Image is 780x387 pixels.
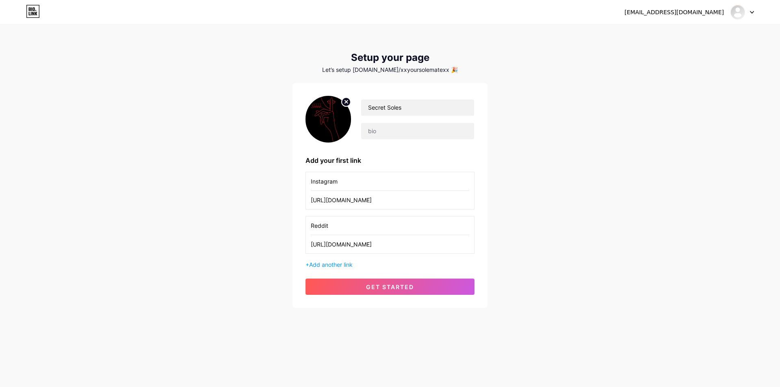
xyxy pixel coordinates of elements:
[305,156,474,165] div: Add your first link
[311,235,469,253] input: URL (https://instagram.com/yourname)
[361,123,474,139] input: bio
[624,8,724,17] div: [EMAIL_ADDRESS][DOMAIN_NAME]
[305,279,474,295] button: get started
[309,261,353,268] span: Add another link
[311,172,469,190] input: Link name (My Instagram)
[305,260,474,269] div: +
[292,67,487,73] div: Let’s setup [DOMAIN_NAME]/xxyoursolematexx 🎉
[311,191,469,209] input: URL (https://instagram.com/yourname)
[292,52,487,63] div: Setup your page
[305,96,351,143] img: profile pic
[730,4,745,20] img: xxyoursolematexx
[361,99,474,116] input: Your name
[366,283,414,290] span: get started
[311,216,469,235] input: Link name (My Instagram)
